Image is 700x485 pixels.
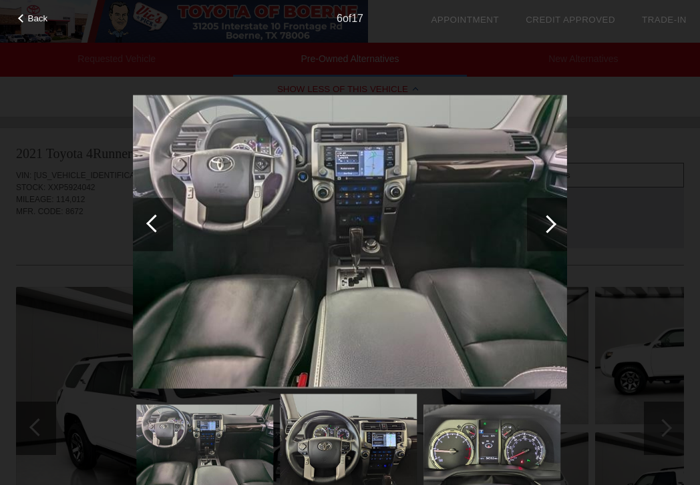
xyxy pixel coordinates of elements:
[526,15,615,25] a: Credit Approved
[28,13,48,23] span: Back
[642,15,687,25] a: Trade-In
[431,15,499,25] a: Appointment
[337,13,343,24] span: 6
[133,95,567,389] img: 6.jpg
[351,13,363,24] span: 17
